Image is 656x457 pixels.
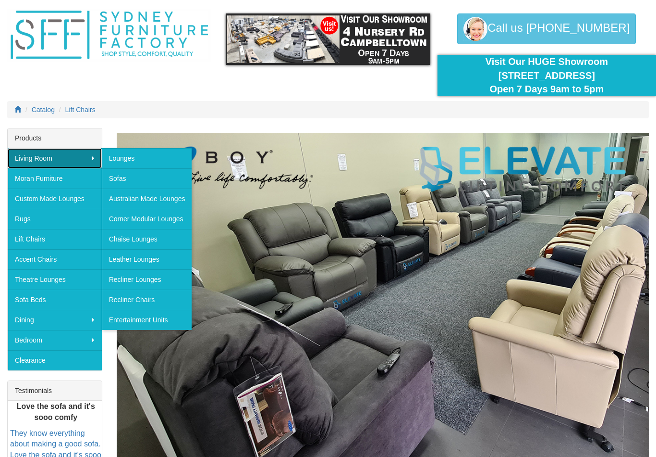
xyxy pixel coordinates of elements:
[102,148,192,168] a: Lounges
[7,9,211,62] img: Sydney Furniture Factory
[102,249,192,269] a: Leather Lounges
[102,310,192,330] a: Entertainment Units
[32,106,55,114] a: Catalog
[445,55,649,96] div: Visit Our HUGE Showroom [STREET_ADDRESS] Open 7 Days 9am to 5pm
[17,402,95,421] b: Love the sofa and it's sooo comfy
[8,330,102,350] a: Bedroom
[8,290,102,310] a: Sofa Beds
[8,209,102,229] a: Rugs
[8,249,102,269] a: Accent Chairs
[102,209,192,229] a: Corner Modular Lounges
[102,168,192,189] a: Sofas
[8,128,102,148] div: Products
[8,381,102,401] div: Testimonials
[8,310,102,330] a: Dining
[102,269,192,290] a: Recliner Lounges
[65,106,96,114] a: Lift Chairs
[8,229,102,249] a: Lift Chairs
[226,13,430,65] img: showroom.gif
[8,168,102,189] a: Moran Furniture
[8,148,102,168] a: Living Room
[8,269,102,290] a: Theatre Lounges
[102,189,192,209] a: Australian Made Lounges
[102,229,192,249] a: Chaise Lounges
[102,290,192,310] a: Recliner Chairs
[8,189,102,209] a: Custom Made Lounges
[8,350,102,370] a: Clearance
